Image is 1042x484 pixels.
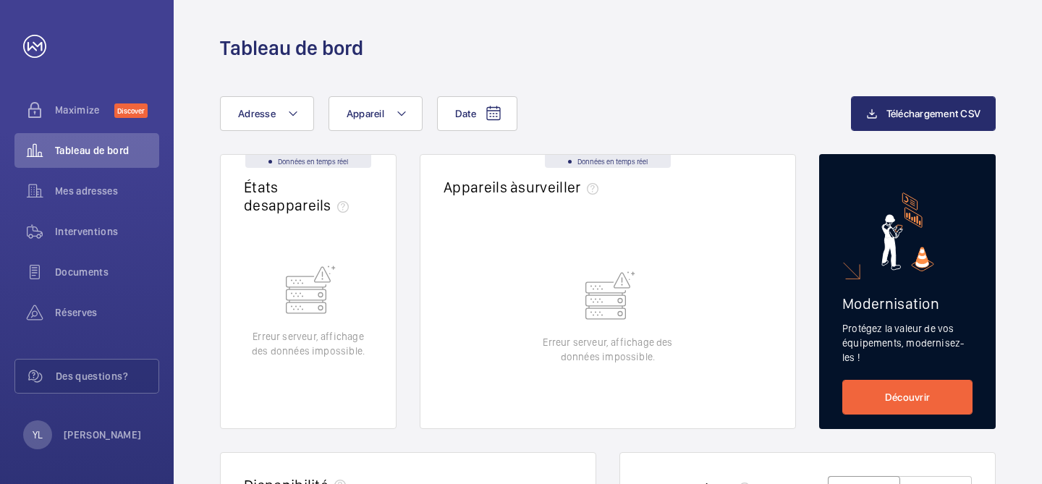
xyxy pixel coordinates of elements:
span: Discover [114,103,148,118]
p: Erreur serveur, affichage des données impossible. [535,334,680,363]
p: YL [33,428,43,442]
span: Mes adresses [55,184,159,198]
p: Erreur serveur, affichage des données impossible. [244,329,373,358]
span: Date [455,108,476,119]
span: Maximize [55,103,114,117]
button: Adresse [220,96,314,131]
p: [PERSON_NAME] [64,428,142,442]
h2: Modernisation [842,294,973,313]
a: Découvrir [842,380,973,415]
span: appareils [268,196,355,214]
div: Données en temps réel [545,155,671,168]
span: Réserves [55,305,159,320]
p: Protégez la valeur de vos équipements, modernisez-les ! [842,321,973,365]
span: Adresse [238,108,276,119]
button: Appareil [329,96,423,131]
span: Appareil [347,108,384,119]
button: Date [437,96,517,131]
span: Des questions? [56,369,158,383]
img: marketing-card.svg [881,192,934,271]
button: Téléchargement CSV [851,96,996,131]
span: Tableau de bord [55,143,159,158]
h1: Tableau de bord [220,35,363,61]
h2: Appareils à [444,178,604,196]
span: Documents [55,265,159,279]
span: Téléchargement CSV [886,108,981,119]
span: surveiller [518,178,603,196]
span: Interventions [55,224,159,239]
div: Données en temps réel [245,155,371,168]
h2: États des [244,178,355,214]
